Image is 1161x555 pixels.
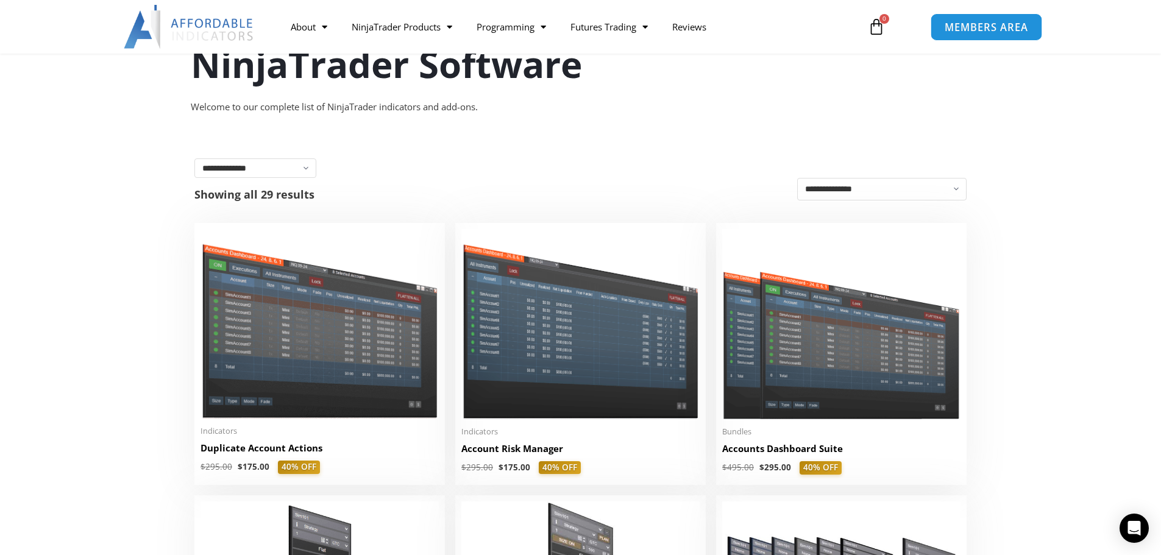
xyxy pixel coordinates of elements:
[201,229,439,419] img: Duplicate Account Actions
[759,462,764,473] span: $
[279,13,854,41] nav: Menu
[722,426,960,437] span: Bundles
[461,229,700,419] img: Account Risk Manager
[461,442,700,455] h2: Account Risk Manager
[201,461,232,472] bdi: 295.00
[461,462,466,473] span: $
[201,461,205,472] span: $
[201,442,439,461] a: Duplicate Account Actions
[879,14,889,24] span: 0
[722,442,960,461] a: Accounts Dashboard Suite
[539,461,581,475] span: 40% OFF
[1120,514,1149,543] div: Open Intercom Messenger
[461,426,700,437] span: Indicators
[124,5,255,49] img: LogoAI | Affordable Indicators – NinjaTrader
[201,442,439,454] h2: Duplicate Account Actions
[759,462,791,473] bdi: 295.00
[499,462,530,473] bdi: 175.00
[278,461,320,474] span: 40% OFF
[461,442,700,461] a: Account Risk Manager
[191,38,971,90] h1: NinjaTrader Software
[238,461,269,472] bdi: 175.00
[945,22,1028,32] span: MEMBERS AREA
[461,462,493,473] bdi: 295.00
[464,13,558,41] a: Programming
[931,13,1042,40] a: MEMBERS AREA
[201,426,439,436] span: Indicators
[797,178,967,200] select: Shop order
[722,442,960,455] h2: Accounts Dashboard Suite
[850,9,903,44] a: 0
[191,99,971,116] div: Welcome to our complete list of NinjaTrader indicators and add-ons.
[499,462,503,473] span: $
[279,13,339,41] a: About
[800,461,842,475] span: 40% OFF
[339,13,464,41] a: NinjaTrader Products
[722,462,754,473] bdi: 495.00
[558,13,660,41] a: Futures Trading
[238,461,243,472] span: $
[194,189,314,200] p: Showing all 29 results
[660,13,719,41] a: Reviews
[722,462,727,473] span: $
[722,229,960,419] img: Accounts Dashboard Suite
